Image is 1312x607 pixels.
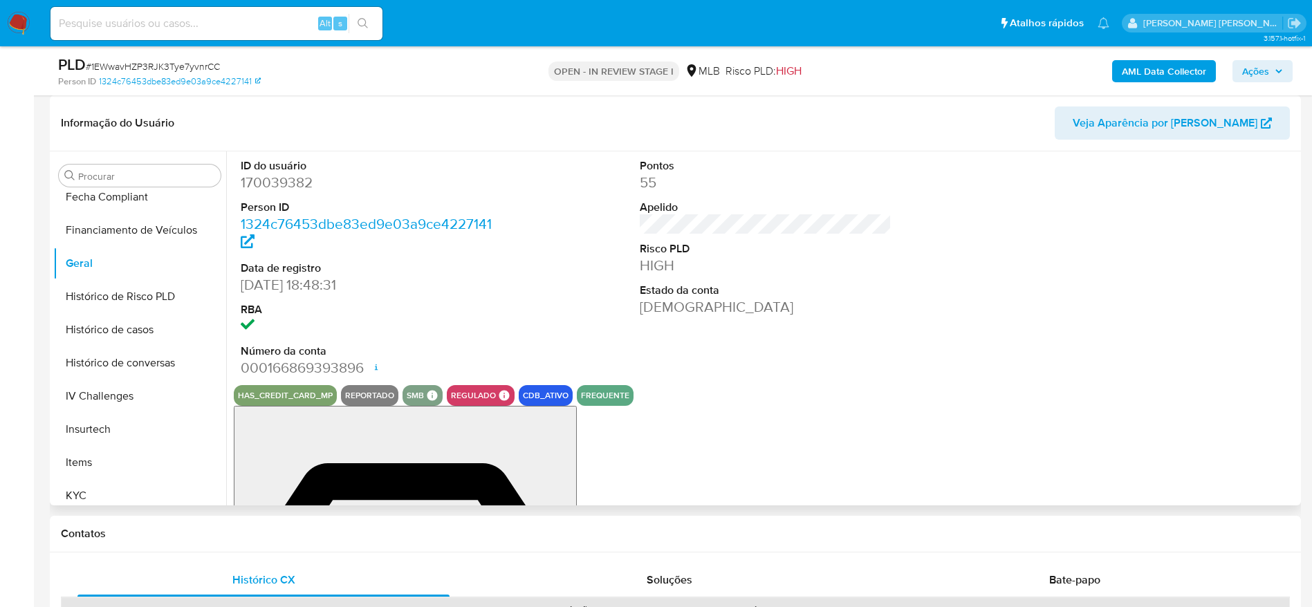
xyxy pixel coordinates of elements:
[523,393,569,398] button: cdb_ativo
[1055,106,1290,140] button: Veja Aparência por [PERSON_NAME]
[1010,16,1084,30] span: Atalhos rápidos
[53,313,226,346] button: Histórico de casos
[640,256,892,275] dd: HIGH
[241,302,493,317] dt: RBA
[53,446,226,479] button: Items
[241,158,493,174] dt: ID do usuário
[1232,60,1293,82] button: Ações
[53,380,226,413] button: IV Challenges
[61,116,174,130] h1: Informação do Usuário
[1112,60,1216,82] button: AML Data Collector
[99,75,261,88] a: 1324c76453dbe83ed9e03a9ce4227141
[548,62,679,81] p: OPEN - IN REVIEW STAGE I
[1049,572,1100,588] span: Bate-papo
[53,180,226,214] button: Fecha Compliant
[1143,17,1283,30] p: lucas.santiago@mercadolivre.com
[407,393,424,398] button: smb
[726,64,802,79] span: Risco PLD:
[53,413,226,446] button: Insurtech
[640,173,892,192] dd: 55
[241,344,493,359] dt: Número da conta
[241,358,493,377] dd: 000166869393896
[78,170,215,183] input: Procurar
[53,214,226,247] button: Financiamento de Veículos
[1073,106,1257,140] span: Veja Aparência por [PERSON_NAME]
[1287,16,1302,30] a: Sair
[581,393,629,398] button: frequente
[232,572,295,588] span: Histórico CX
[50,15,382,32] input: Pesquise usuários ou casos...
[338,17,342,30] span: s
[640,283,892,298] dt: Estado da conta
[1242,60,1269,82] span: Ações
[238,393,333,398] button: has_credit_card_mp
[53,247,226,280] button: Geral
[86,59,220,73] span: # 1EWwavHZP3RJK3Tye7yvnrCC
[58,53,86,75] b: PLD
[241,200,493,215] dt: Person ID
[640,241,892,256] dt: Risco PLD
[241,214,492,253] a: 1324c76453dbe83ed9e03a9ce4227141
[776,63,802,79] span: HIGH
[451,393,496,398] button: regulado
[241,261,493,276] dt: Data de registro
[1098,17,1109,29] a: Notificações
[345,393,394,398] button: reportado
[647,572,692,588] span: Soluções
[53,479,226,512] button: KYC
[685,64,720,79] div: MLB
[53,346,226,380] button: Histórico de conversas
[61,527,1290,541] h1: Contatos
[241,173,493,192] dd: 170039382
[640,297,892,317] dd: [DEMOGRAPHIC_DATA]
[640,158,892,174] dt: Pontos
[64,170,75,181] button: Procurar
[1122,60,1206,82] b: AML Data Collector
[349,14,377,33] button: search-icon
[241,275,493,295] dd: [DATE] 18:48:31
[640,200,892,215] dt: Apelido
[53,280,226,313] button: Histórico de Risco PLD
[58,75,96,88] b: Person ID
[1264,32,1305,44] span: 3.157.1-hotfix-1
[320,17,331,30] span: Alt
